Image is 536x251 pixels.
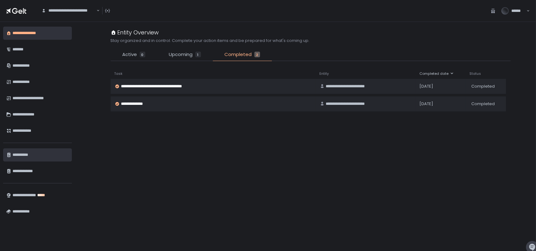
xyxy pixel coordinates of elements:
[472,84,495,89] span: Completed
[472,101,495,107] span: Completed
[470,71,481,76] span: Status
[225,51,252,58] span: Completed
[169,51,193,58] span: Upcoming
[123,51,137,58] span: Active
[195,52,201,57] div: 1
[140,52,145,57] div: 0
[111,38,310,44] h2: Stay organized and in control. Complete your action items and be prepared for what's coming up.
[114,71,123,76] span: Task
[254,52,260,57] div: 2
[420,84,433,89] span: [DATE]
[42,13,96,20] input: Search for option
[420,101,433,107] span: [DATE]
[38,4,100,18] div: Search for option
[320,71,329,76] span: Entity
[111,28,159,37] div: Entity Overview
[420,71,449,76] span: Completed date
